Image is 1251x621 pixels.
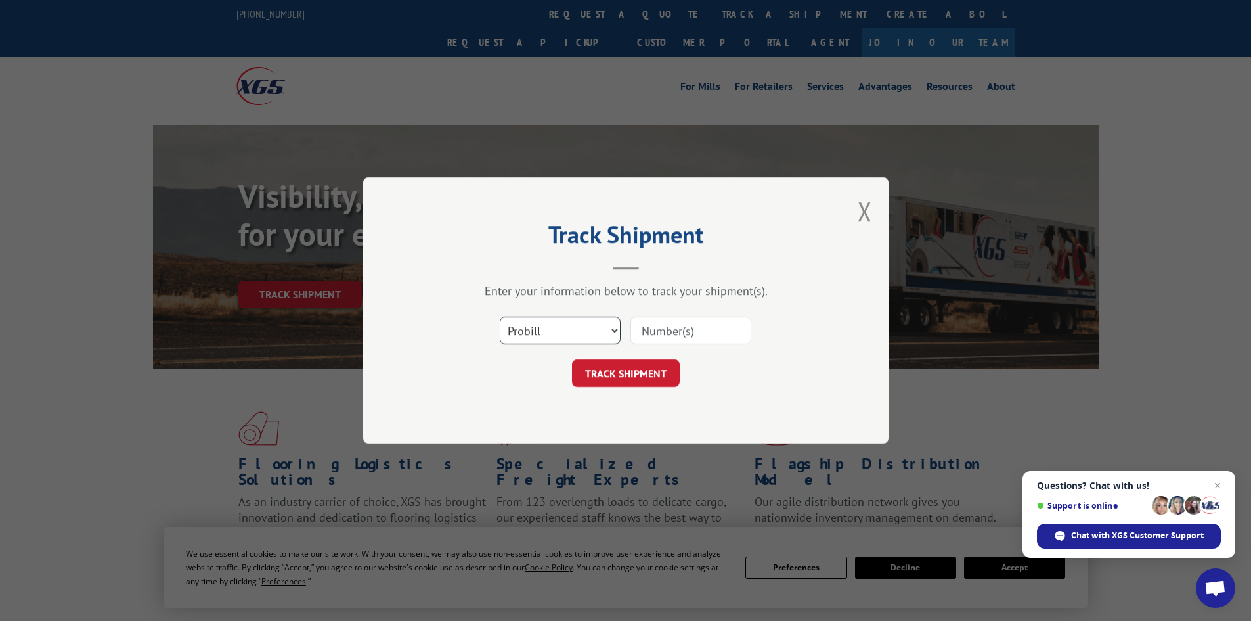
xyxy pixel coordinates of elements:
[572,359,680,387] button: TRACK SHIPMENT
[1037,524,1221,549] div: Chat with XGS Customer Support
[1037,480,1221,491] span: Questions? Chat with us!
[858,194,872,229] button: Close modal
[429,225,823,250] h2: Track Shipment
[1037,501,1147,511] span: Support is online
[630,317,751,344] input: Number(s)
[1210,478,1225,494] span: Close chat
[429,283,823,298] div: Enter your information below to track your shipment(s).
[1071,530,1204,541] span: Chat with XGS Customer Support
[1196,568,1235,608] div: Open chat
